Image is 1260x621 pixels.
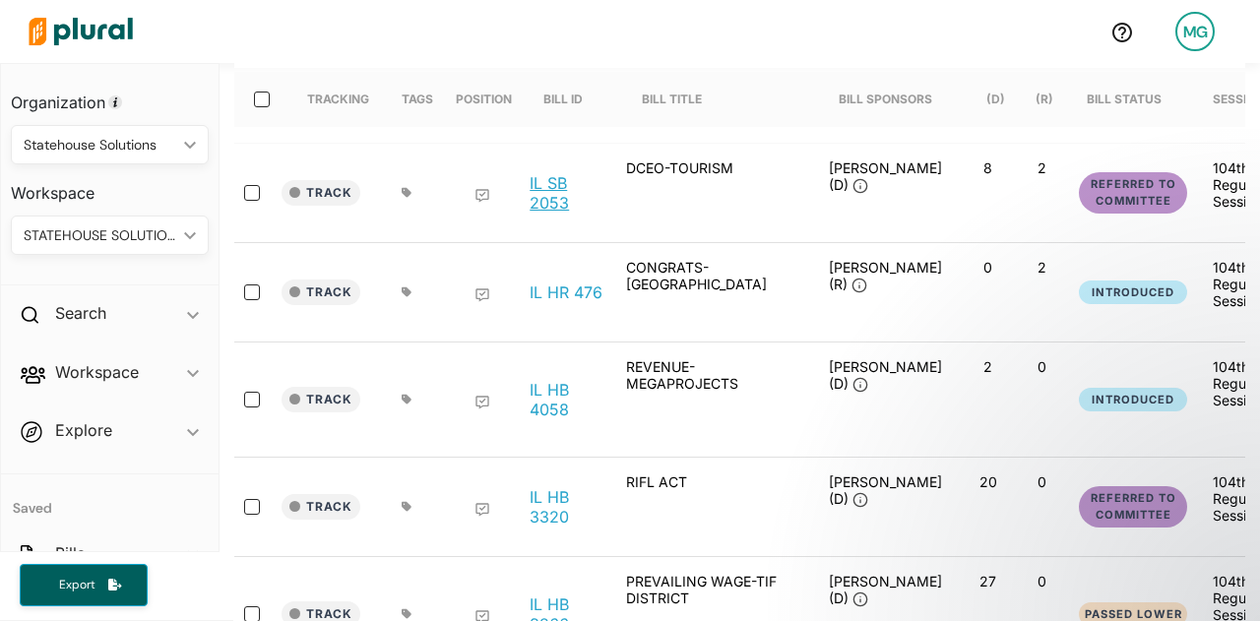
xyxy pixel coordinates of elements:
[402,501,412,513] div: Add tags
[24,135,176,155] div: Statehouse Solutions
[642,72,720,127] div: Bill Title
[969,358,1007,375] p: 2
[530,487,604,527] a: IL HB 3320
[474,395,490,410] div: Add Position Statement
[829,573,942,606] span: [PERSON_NAME] (D)
[839,72,932,127] div: Bill Sponsors
[106,93,124,111] div: Tooltip anchor
[244,392,260,407] input: select-row-state-il-104th-hb4058
[829,159,942,193] span: [PERSON_NAME] (D)
[474,188,490,204] div: Add Position Statement
[45,577,108,593] span: Export
[456,72,512,127] div: Position
[829,259,942,292] span: [PERSON_NAME] (R)
[474,287,490,303] div: Add Position Statement
[986,72,1005,127] div: (D)
[1175,12,1215,51] div: MG
[20,564,148,606] button: Export
[474,502,490,518] div: Add Position Statement
[969,573,1007,590] p: 27
[402,187,412,199] div: Add tags
[402,394,412,405] div: Add tags
[616,473,813,540] div: RIFL ACT
[866,430,1260,568] iframe: Intercom notifications message
[55,542,85,564] h2: Bills
[1023,573,1061,590] p: 0
[1079,388,1187,412] button: Introduced
[11,164,209,208] h3: Workspace
[1079,280,1187,305] button: Introduced
[307,72,369,127] div: Tracking
[616,358,813,441] div: REVENUE-MEGAPROJECTS
[543,72,600,127] div: Bill ID
[402,72,433,127] div: Tags
[829,358,942,392] span: [PERSON_NAME] (D)
[402,286,412,298] div: Add tags
[1023,259,1061,276] p: 2
[24,225,176,246] div: STATEHOUSE SOLUTIONS
[244,185,260,201] input: select-row-state-il-104th-sb2053
[282,279,360,305] button: Track
[282,387,360,412] button: Track
[1087,92,1162,106] div: Bill Status
[1023,159,1061,176] p: 2
[969,159,1007,176] p: 8
[1079,172,1187,214] button: Referred to Committee
[1036,92,1053,106] div: (R)
[1036,72,1053,127] div: (R)
[55,419,112,441] h2: Explore
[616,259,813,326] div: CONGRATS-[GEOGRAPHIC_DATA]
[402,92,433,106] div: Tags
[55,361,139,383] h2: Workspace
[1,474,219,523] h4: Saved
[282,494,360,520] button: Track
[244,499,260,515] input: select-row-state-il-104th-hb3320
[530,380,604,419] a: IL HB 4058
[11,74,209,117] h3: Organization
[616,159,813,226] div: DCEO-TOURISM
[254,92,270,107] input: select-all-rows
[307,92,369,106] div: Tracking
[642,92,702,106] div: Bill Title
[1087,72,1179,127] div: Bill Status
[1023,358,1061,375] p: 0
[1160,4,1230,59] a: MG
[244,284,260,300] input: select-row-state-il-104th-hr476
[969,259,1007,276] p: 0
[829,473,942,507] span: [PERSON_NAME] (D)
[543,92,583,106] div: Bill ID
[456,92,512,106] div: Position
[839,92,932,106] div: Bill Sponsors
[986,92,1005,106] div: (D)
[530,173,604,213] a: IL SB 2053
[1193,554,1240,601] iframe: Intercom live chat
[55,302,106,324] h2: Search
[282,180,360,206] button: Track
[530,282,602,302] a: IL HR 476
[402,608,412,620] div: Add tags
